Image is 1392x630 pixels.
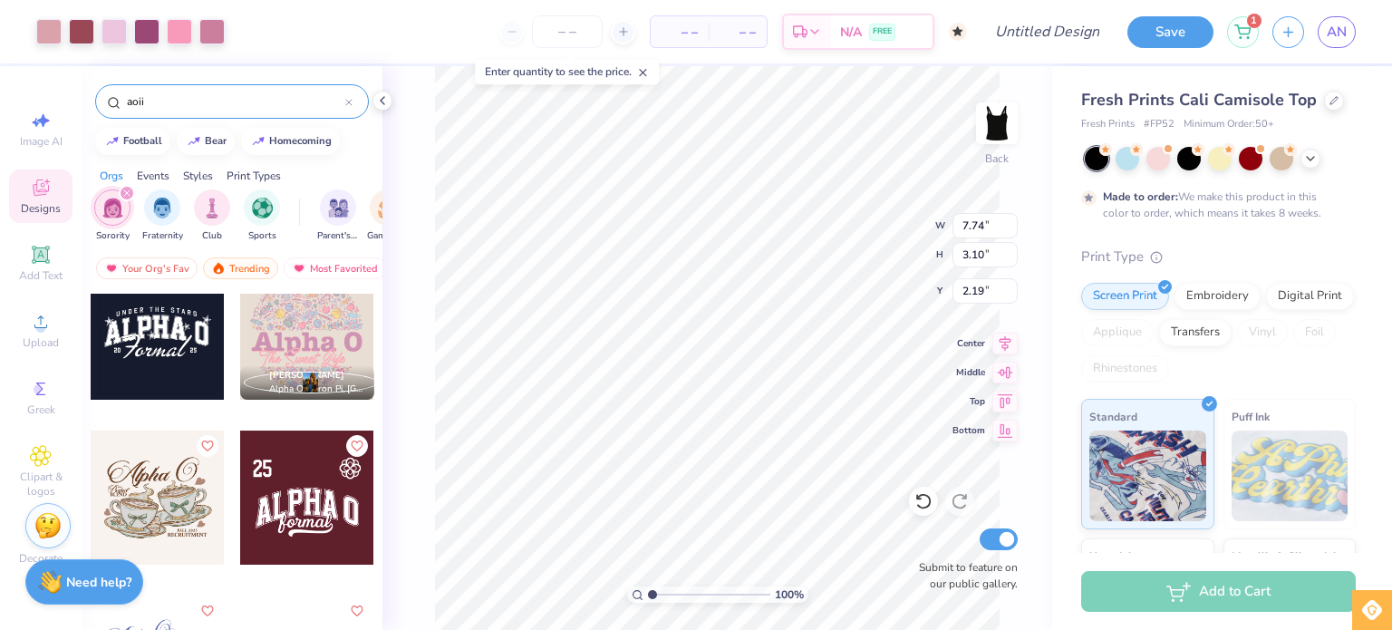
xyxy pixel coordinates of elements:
span: Club [202,229,222,243]
span: Top [952,395,985,408]
button: homecoming [241,128,340,155]
div: football [123,136,162,146]
span: N/A [840,23,862,42]
div: Most Favorited [284,257,386,279]
button: filter button [142,189,183,243]
span: Center [952,337,985,350]
img: Back [979,105,1015,141]
div: filter for Fraternity [142,189,183,243]
span: Fresh Prints [1081,117,1135,132]
img: Sports Image [252,198,273,218]
div: Events [137,168,169,184]
span: Bottom [952,424,985,437]
span: Upload [23,335,59,350]
span: Clipart & logos [9,470,72,499]
span: Sports [248,229,276,243]
div: Rhinestones [1081,355,1169,383]
div: filter for Sorority [94,189,130,243]
button: Like [197,600,218,622]
div: Foil [1293,319,1336,346]
span: Standard [1089,407,1137,426]
span: Parent's Weekend [317,229,359,243]
div: We make this product in this color to order, which means it takes 8 weeks. [1103,189,1326,221]
button: filter button [194,189,230,243]
span: – – [720,23,756,42]
span: # FP52 [1144,117,1174,132]
span: Neon Ink [1089,547,1134,566]
img: most_fav.gif [104,262,119,275]
img: Game Day Image [378,198,399,218]
span: Fresh Prints Cali Camisole Top [1081,89,1317,111]
button: Like [346,435,368,457]
input: Untitled Design [981,14,1114,50]
button: filter button [317,189,359,243]
div: Transfers [1159,319,1232,346]
span: Game Day [367,229,409,243]
button: Like [346,600,368,622]
label: Submit to feature on our public gallery. [909,559,1018,592]
img: most_fav.gif [292,262,306,275]
img: Fraternity Image [152,198,172,218]
img: trending.gif [211,262,226,275]
button: bear [177,128,235,155]
div: bear [205,136,227,146]
img: trend_line.gif [187,136,201,147]
div: Print Type [1081,247,1356,267]
span: Image AI [20,134,63,149]
div: Orgs [100,168,123,184]
span: Designs [21,201,61,216]
span: Greek [27,402,55,417]
span: Metallic & Glitter Ink [1232,547,1339,566]
div: Back [985,150,1009,167]
div: Embroidery [1174,283,1261,310]
div: filter for Parent's Weekend [317,189,359,243]
input: – – [532,15,603,48]
button: Save [1127,16,1213,48]
div: Styles [183,168,213,184]
div: filter for Game Day [367,189,409,243]
div: filter for Sports [244,189,280,243]
span: Middle [952,366,985,379]
span: FREE [873,25,892,38]
button: filter button [367,189,409,243]
a: AN [1318,16,1356,48]
button: Like [197,435,218,457]
span: Alpha Omicron Pi, [GEOGRAPHIC_DATA] [269,383,367,396]
img: Club Image [202,198,222,218]
span: AN [1327,22,1347,43]
div: filter for Club [194,189,230,243]
img: trend_line.gif [105,136,120,147]
button: football [95,128,170,155]
div: Digital Print [1266,283,1354,310]
div: Enter quantity to see the price. [475,59,659,84]
strong: Need help? [66,574,131,591]
span: Minimum Order: 50 + [1184,117,1274,132]
span: Puff Ink [1232,407,1270,426]
div: homecoming [269,136,332,146]
img: Sorority Image [102,198,123,218]
span: Fraternity [142,229,183,243]
div: Applique [1081,319,1154,346]
div: Trending [203,257,278,279]
div: Print Types [227,168,281,184]
button: filter button [244,189,280,243]
span: Decorate [19,551,63,566]
span: [PERSON_NAME] [269,369,344,382]
span: – – [662,23,698,42]
img: trend_line.gif [251,136,266,147]
div: Your Org's Fav [96,257,198,279]
div: Vinyl [1237,319,1288,346]
img: Puff Ink [1232,431,1348,521]
img: Standard [1089,431,1206,521]
input: Try "Alpha" [125,92,345,111]
div: Screen Print [1081,283,1169,310]
strong: Made to order: [1103,189,1178,204]
span: Sorority [96,229,130,243]
span: 1 [1247,14,1261,28]
span: 100 % [775,586,804,603]
span: Add Text [19,268,63,283]
button: filter button [94,189,130,243]
img: Parent's Weekend Image [328,198,349,218]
